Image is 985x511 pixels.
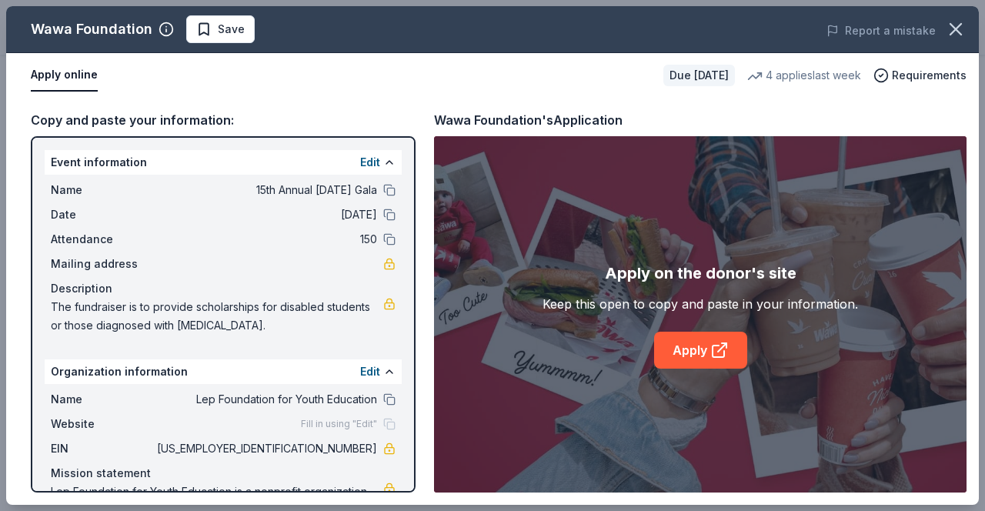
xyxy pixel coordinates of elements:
[51,415,154,433] span: Website
[654,332,747,369] a: Apply
[31,59,98,92] button: Apply online
[218,20,245,38] span: Save
[360,153,380,172] button: Edit
[154,205,377,224] span: [DATE]
[51,390,154,409] span: Name
[51,181,154,199] span: Name
[51,298,383,335] span: The fundraiser is to provide scholarships for disabled students or those diagnosed with [MEDICAL_...
[51,230,154,249] span: Attendance
[301,418,377,430] span: Fill in using "Edit"
[51,439,154,458] span: EIN
[51,205,154,224] span: Date
[663,65,735,86] div: Due [DATE]
[873,66,967,85] button: Requirements
[605,261,796,286] div: Apply on the donor's site
[154,230,377,249] span: 150
[186,15,255,43] button: Save
[543,295,858,313] div: Keep this open to copy and paste in your information.
[31,110,416,130] div: Copy and paste your information:
[51,279,396,298] div: Description
[747,66,861,85] div: 4 applies last week
[892,66,967,85] span: Requirements
[360,362,380,381] button: Edit
[45,150,402,175] div: Event information
[51,464,396,483] div: Mission statement
[45,359,402,384] div: Organization information
[51,255,154,273] span: Mailing address
[154,390,377,409] span: Lep Foundation for Youth Education
[434,110,623,130] div: Wawa Foundation's Application
[154,181,377,199] span: 15th Annual [DATE] Gala
[31,17,152,42] div: Wawa Foundation
[154,439,377,458] span: [US_EMPLOYER_IDENTIFICATION_NUMBER]
[826,22,936,40] button: Report a mistake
